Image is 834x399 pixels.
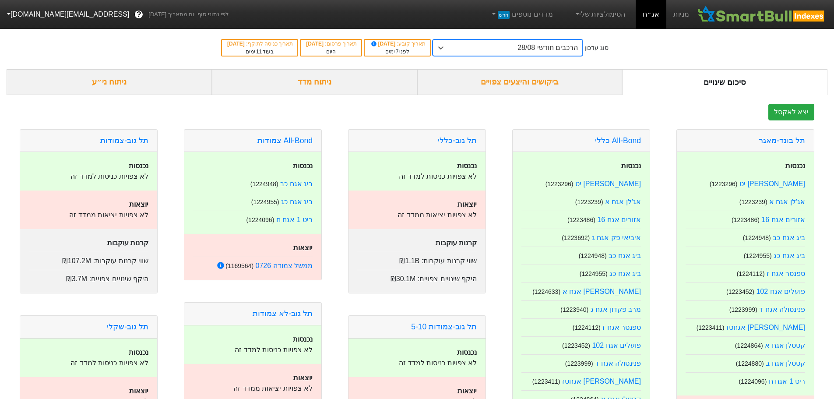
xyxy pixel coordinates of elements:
[293,162,313,169] strong: נכנסות
[732,216,760,223] small: ( 1223486 )
[457,387,477,395] strong: יוצאות
[107,322,148,331] a: תל גוב-שקלי
[370,41,397,47] span: [DATE]
[357,270,477,284] div: היקף שינויים צפויים :
[293,374,313,381] strong: יוצאות
[622,69,827,95] div: סיכום שינויים
[129,349,148,356] strong: נכנסות
[137,9,141,21] span: ?
[739,378,767,385] small: ( 1224096 )
[739,198,767,205] small: ( 1223239 )
[584,43,609,53] div: סוג עדכון
[592,342,641,349] a: פועלים אגח 102
[769,378,805,385] a: ריט 1 אגח ח
[253,309,313,318] a: תל גוב-לא צמודות
[579,252,607,259] small: ( 1224948 )
[293,335,313,343] strong: נכנסות
[580,270,608,277] small: ( 1224955 )
[761,216,805,223] a: אזורים אגח 16
[563,288,641,295] a: [PERSON_NAME] אגח א
[570,6,629,23] a: הסימולציות שלי
[193,345,313,355] p: לא צפויות כניסות למדד זה
[609,270,641,277] a: ביג אגח כג
[357,358,477,368] p: לא צפויות כניסות למדד זה
[532,378,560,385] small: ( 1223411 )
[697,324,725,331] small: ( 1223411 )
[767,270,805,277] a: ספנסר אגח ז
[29,171,148,182] p: לא צפויות כניסות למדד זה
[436,239,477,247] strong: קרנות עוקבות
[7,69,212,95] div: ניתוח ני״ע
[100,136,148,145] a: תל גוב-צמודות
[129,387,148,395] strong: יוצאות
[357,252,477,266] div: שווי קרנות עוקבות :
[250,180,278,187] small: ( 1224948 )
[305,40,357,48] div: תאריך פרסום :
[29,252,148,266] div: שווי קרנות עוקבות :
[369,48,426,56] div: לפני ימים
[743,234,771,241] small: ( 1224948 )
[532,288,560,295] small: ( 1224633 )
[737,270,765,277] small: ( 1224112 )
[438,136,477,145] a: תל גוב-כללי
[765,342,805,349] a: קסטלן אגח א
[567,216,595,223] small: ( 1223486 )
[257,136,313,145] a: All-Bond צמודות
[739,180,805,187] a: [PERSON_NAME] יט
[326,49,336,55] span: היום
[306,41,325,47] span: [DATE]
[29,210,148,220] p: לא צפויות יציאות ממדד זה
[609,252,641,259] a: ביג אגח כב
[696,6,827,23] img: SmartBull
[759,136,805,145] a: תל בונד-מאגר
[773,234,805,241] a: ביג אגח כב
[29,270,148,284] div: היקף שינויים צפויים :
[562,378,641,385] a: [PERSON_NAME] אגחטז
[575,198,603,205] small: ( 1223239 )
[293,244,313,251] strong: יוצאות
[193,383,313,394] p: לא צפויות יציאות ממדד זה
[768,104,814,120] button: יצא לאקסל
[256,49,262,55] span: 11
[729,306,757,313] small: ( 1223999 )
[357,210,477,220] p: לא צפויות יציאות ממדד זה
[785,162,805,169] strong: נכנסות
[225,262,253,269] small: ( 1169564 )
[736,360,764,367] small: ( 1224880 )
[487,6,556,23] a: מדדים נוספיםחדש
[280,180,313,187] a: ביג אגח כב
[766,360,805,367] a: קסטלן אגח ב
[726,324,805,331] a: [PERSON_NAME] אגחטז
[107,239,148,247] strong: קרנות עוקבות
[227,41,246,47] span: [DATE]
[391,275,415,282] span: ₪30.1M
[357,171,477,182] p: לא צפויות כניסות למדד זה
[62,257,91,265] span: ₪107.2M
[573,324,601,331] small: ( 1224112 )
[744,252,772,259] small: ( 1224955 )
[726,288,754,295] small: ( 1223452 )
[256,262,313,269] a: ממשל צמודה 0726
[602,324,641,331] a: ספנסר אגח ז
[246,216,274,223] small: ( 1224096 )
[251,198,279,205] small: ( 1224955 )
[562,342,590,349] small: ( 1223452 )
[411,322,477,331] a: תל גוב-צמודות 5-10
[621,162,641,169] strong: נכנסות
[774,252,805,259] a: ביג אגח כג
[226,40,293,48] div: תאריך כניסה לתוקף :
[417,69,623,95] div: ביקושים והיצעים צפויים
[457,349,477,356] strong: נכנסות
[591,306,641,313] a: מרב פקדון אגח ג
[276,216,313,223] a: ריט 1 אגח ח
[759,306,805,313] a: פנינסולה אגח ד
[710,180,738,187] small: ( 1223296 )
[281,198,313,205] a: ביג אגח כג
[212,69,417,95] div: ניתוח מדד
[399,257,419,265] span: ₪1.1B
[565,360,593,367] small: ( 1223999 )
[517,42,578,53] div: הרכבים חודשי 28/08
[129,201,148,208] strong: יוצאות
[226,48,293,56] div: בעוד ימים
[148,10,229,19] span: לפי נתוני סוף יום מתאריך [DATE]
